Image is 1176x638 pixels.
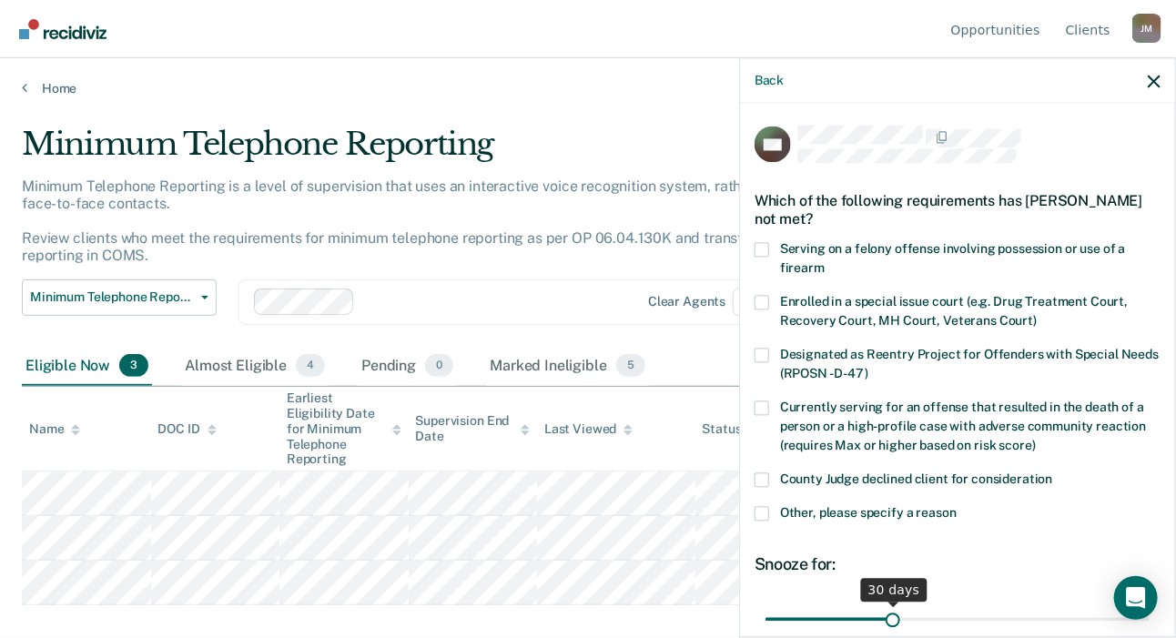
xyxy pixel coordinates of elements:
span: Currently serving for an offense that resulted in the death of a person or a high-profile case wi... [780,400,1146,452]
span: 5 [616,354,645,378]
span: Serving on a felony offense involving possession or use of a firearm [780,241,1126,275]
div: Status [703,421,742,437]
div: Snooze for: [755,554,1161,574]
p: Minimum Telephone Reporting is a level of supervision that uses an interactive voice recognition ... [22,177,903,265]
div: Name [29,421,80,437]
div: Pending [358,347,457,387]
div: Eligible Now [22,347,152,387]
div: Almost Eligible [181,347,329,387]
div: J M [1132,14,1161,43]
span: 3 [119,354,148,378]
div: Earliest Eligibility Date for Minimum Telephone Reporting [287,390,401,467]
button: Profile dropdown button [1132,14,1161,43]
div: 30 days [861,578,928,602]
span: Minimum Telephone Reporting [30,289,194,305]
button: Back [755,73,784,88]
span: 4 [296,354,325,378]
div: Which of the following requirements has [PERSON_NAME] not met? [755,178,1161,242]
div: Clear agents [648,294,725,309]
span: D2 [733,288,790,317]
div: Last Viewed [544,421,633,437]
span: County Judge declined client for consideration [780,471,1053,486]
img: Recidiviz [19,19,106,39]
span: Other, please specify a reason [780,505,957,520]
span: Enrolled in a special issue court (e.g. Drug Treatment Court, Recovery Court, MH Court, Veterans ... [780,294,1128,328]
a: Home [22,80,1154,96]
span: Designated as Reentry Project for Offenders with Special Needs (RPOSN - D-47) [780,347,1159,380]
div: DOC ID [158,421,217,437]
div: Marked Ineligible [486,347,649,387]
div: Minimum Telephone Reporting [22,126,904,177]
span: 0 [425,354,453,378]
div: Open Intercom Messenger [1114,576,1158,620]
div: Supervision End Date [416,413,531,444]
